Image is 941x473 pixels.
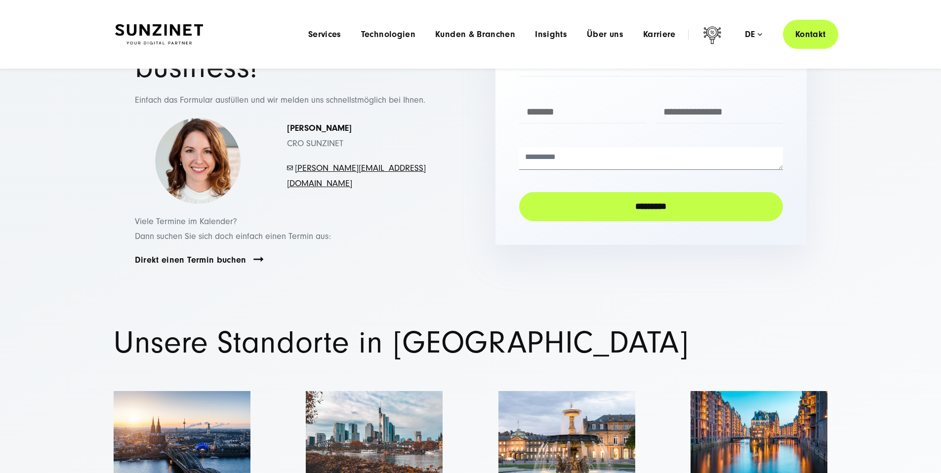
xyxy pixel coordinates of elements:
[308,30,341,39] a: Services
[115,24,203,45] img: SUNZINET Full Service Digital Agentur
[293,163,295,173] span: -
[535,30,567,39] a: Insights
[435,30,515,39] a: Kunden & Branchen
[745,30,762,39] div: de
[287,123,352,133] strong: [PERSON_NAME]
[135,254,246,266] a: Direkt einen Termin buchen
[135,95,425,105] span: Einfach das Formular ausfüllen und wir melden uns schnellstmöglich bei Ihnen.
[361,30,415,39] a: Technologien
[287,163,426,189] a: [PERSON_NAME][EMAIL_ADDRESS][DOMAIN_NAME]
[643,30,676,39] a: Karriere
[587,30,623,39] a: Über uns
[155,118,241,204] img: Simona-kontakt-page-picture
[783,20,838,49] a: Kontakt
[135,216,331,242] span: Viele Termine im Kalender? Dann suchen Sie sich doch einfach einen Termin aus:
[287,121,426,151] p: CRO SUNZINET
[114,328,827,358] h1: Unsere Standorte in [GEOGRAPHIC_DATA]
